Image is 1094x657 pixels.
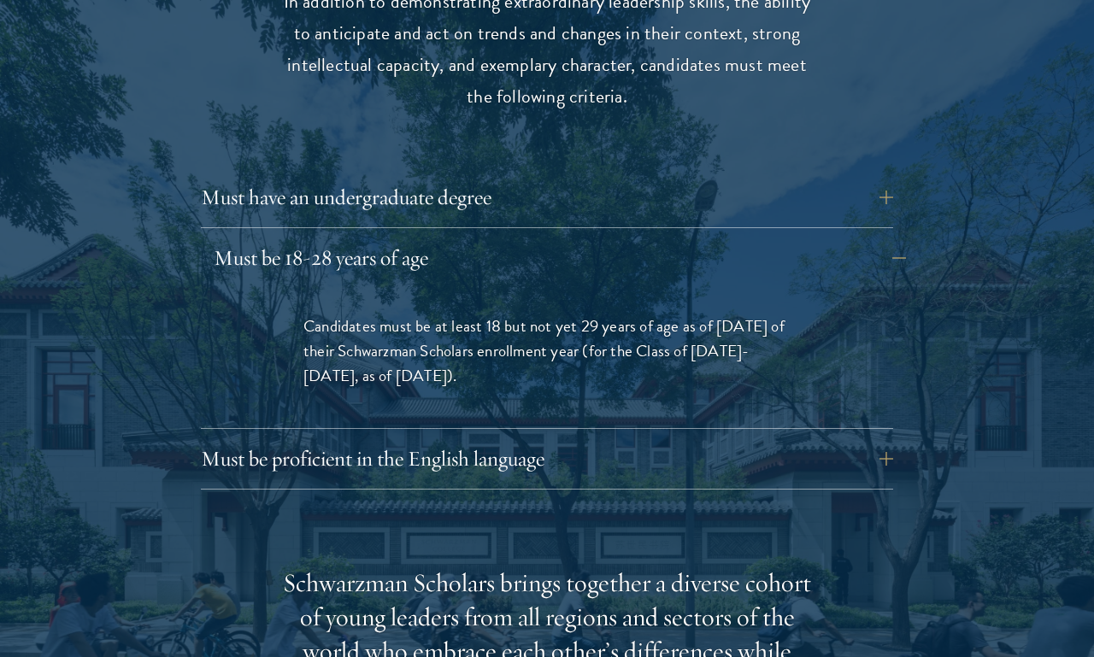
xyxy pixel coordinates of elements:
[303,314,785,388] span: Candidates must be at least 18 but not yet 29 years of age as of [DATE] of their Schwarzman Schol...
[214,238,906,279] button: Must be 18-28 years of age
[201,438,893,479] button: Must be proficient in the English language
[201,177,893,218] button: Must have an undergraduate degree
